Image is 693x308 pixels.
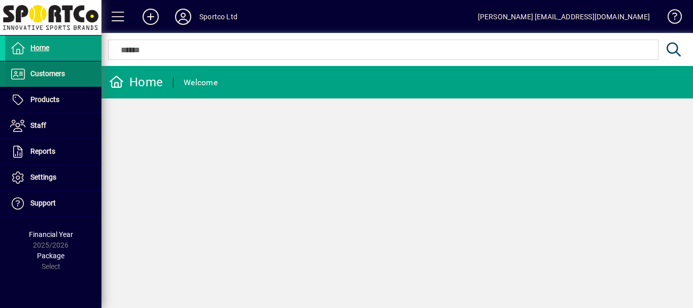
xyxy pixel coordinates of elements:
span: Reports [30,147,55,155]
span: Home [30,44,49,52]
a: Products [5,87,101,113]
div: Home [109,74,163,90]
span: Support [30,199,56,207]
a: Knowledge Base [660,2,680,35]
button: Add [134,8,167,26]
div: Sportco Ltd [199,9,237,25]
span: Customers [30,70,65,78]
span: Products [30,95,59,104]
a: Customers [5,61,101,87]
a: Support [5,191,101,216]
div: Welcome [184,75,218,91]
button: Profile [167,8,199,26]
a: Staff [5,113,101,139]
div: [PERSON_NAME] [EMAIL_ADDRESS][DOMAIN_NAME] [478,9,650,25]
span: Staff [30,121,46,129]
span: Financial Year [29,230,73,238]
span: Settings [30,173,56,181]
span: Package [37,252,64,260]
a: Settings [5,165,101,190]
a: Reports [5,139,101,164]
